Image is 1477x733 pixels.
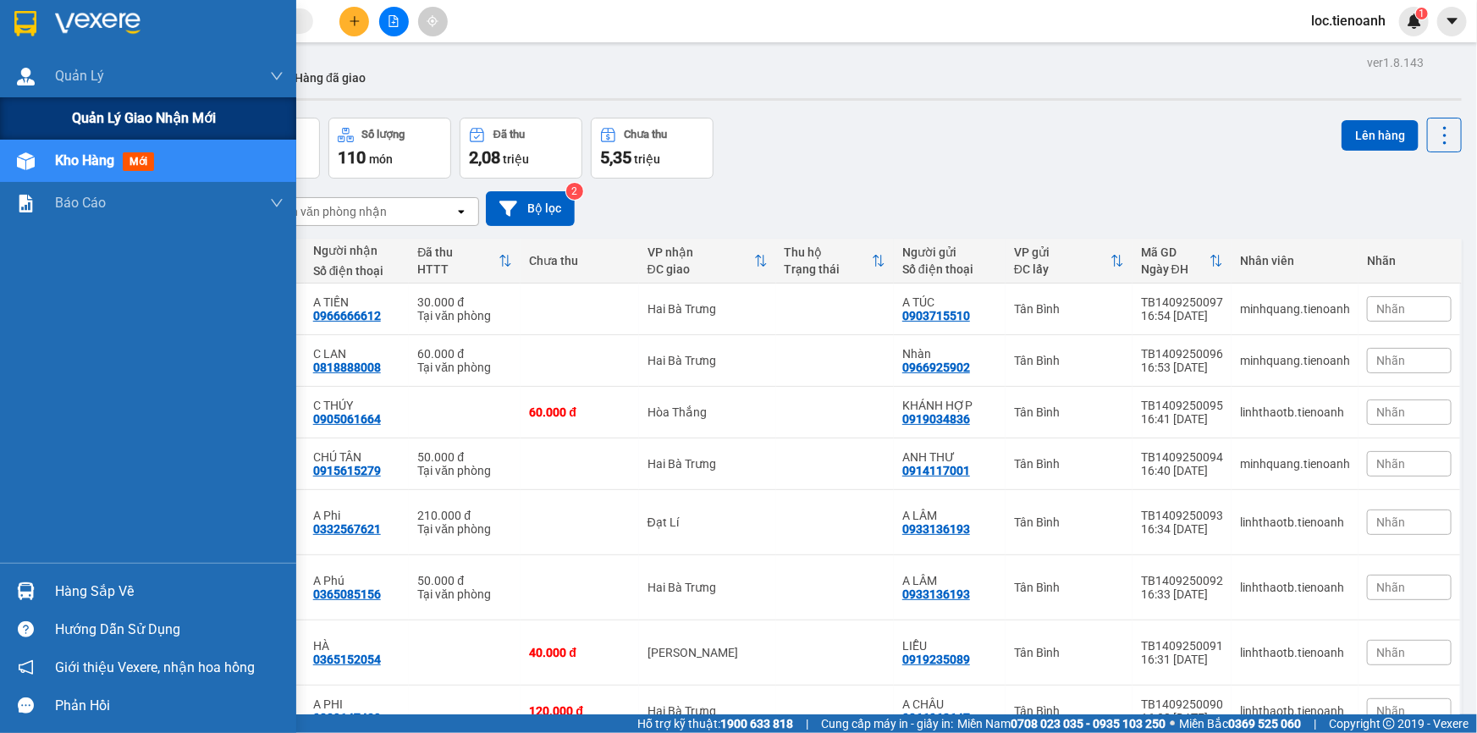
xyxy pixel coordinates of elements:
[1437,7,1467,36] button: caret-down
[55,617,284,642] div: Hướng dẫn sử dụng
[1342,120,1419,151] button: Lên hàng
[529,254,630,267] div: Chưa thu
[591,118,714,179] button: Chưa thu5,35 triệu
[1141,697,1223,711] div: TB1409250090
[1240,581,1350,594] div: linhthaotb.tienoanh
[1014,646,1124,659] div: Tân Bình
[417,262,499,276] div: HTTT
[313,347,401,361] div: C LAN
[417,464,512,477] div: Tại văn phòng
[600,147,631,168] span: 5,35
[1141,262,1210,276] div: Ngày ĐH
[349,15,361,27] span: plus
[785,262,872,276] div: Trạng thái
[648,581,768,594] div: Hai Bà Trưng
[902,309,970,322] div: 0903715510
[902,450,997,464] div: ANH THƯ
[18,697,34,714] span: message
[1240,405,1350,419] div: linhthaotb.tienoanh
[379,7,409,36] button: file-add
[417,574,512,587] div: 50.000 đ
[17,582,35,600] img: warehouse-icon
[1014,354,1124,367] div: Tân Bình
[1014,581,1124,594] div: Tân Bình
[1376,302,1405,316] span: Nhãn
[17,195,35,212] img: solution-icon
[1376,354,1405,367] span: Nhãn
[417,347,512,361] div: 60.000 đ
[902,574,997,587] div: A LÂM
[902,464,970,477] div: 0914117001
[1240,354,1350,367] div: minhquang.tienoanh
[637,714,793,733] span: Hỗ trợ kỹ thuật:
[1179,714,1301,733] span: Miền Bắc
[1367,53,1424,72] div: ver 1.8.143
[1240,457,1350,471] div: minhquang.tienoanh
[902,639,997,653] div: LIỄU
[55,152,114,168] span: Kho hàng
[281,58,379,98] button: Hàng đã giao
[1141,711,1223,725] div: 16:28 [DATE]
[902,711,970,725] div: 0866062647
[1141,347,1223,361] div: TB1409250096
[18,621,34,637] span: question-circle
[1376,515,1405,529] span: Nhãn
[1014,245,1111,259] div: VP gửi
[369,152,393,166] span: món
[1228,717,1301,730] strong: 0369 525 060
[427,15,438,27] span: aim
[1014,262,1111,276] div: ĐC lấy
[902,587,970,601] div: 0933136193
[902,522,970,536] div: 0933136193
[313,509,401,522] div: A Phi
[55,65,104,86] span: Quản Lý
[1376,405,1405,419] span: Nhãn
[1141,361,1223,374] div: 16:53 [DATE]
[362,129,405,141] div: Số lượng
[417,295,512,309] div: 30.000 đ
[902,347,997,361] div: Nhàn
[1141,450,1223,464] div: TB1409250094
[1407,14,1422,29] img: icon-new-feature
[1014,704,1124,718] div: Tân Bình
[806,714,808,733] span: |
[503,152,529,166] span: triệu
[1141,245,1210,259] div: Mã GD
[902,295,997,309] div: A TÚC
[902,262,997,276] div: Số điện thoại
[1141,399,1223,412] div: TB1409250095
[313,399,401,412] div: C THÚY
[902,509,997,522] div: A LÂM
[313,264,401,278] div: Số điện thoại
[1141,653,1223,666] div: 16:31 [DATE]
[625,129,668,141] div: Chưa thu
[648,354,768,367] div: Hai Bà Trưng
[648,405,768,419] div: Hòa Thắng
[821,714,953,733] span: Cung cấp máy in - giấy in:
[55,657,255,678] span: Giới thiệu Vexere, nhận hoa hồng
[460,118,582,179] button: Đã thu2,08 triệu
[1141,309,1223,322] div: 16:54 [DATE]
[18,659,34,675] span: notification
[1014,405,1124,419] div: Tân Bình
[313,653,381,666] div: 0365152054
[455,205,468,218] svg: open
[902,412,970,426] div: 0919034836
[17,152,35,170] img: warehouse-icon
[469,147,500,168] span: 2,08
[634,152,660,166] span: triệu
[648,262,754,276] div: ĐC giao
[123,152,154,171] span: mới
[313,309,381,322] div: 0966666612
[417,509,512,522] div: 210.000 đ
[1014,302,1124,316] div: Tân Bình
[270,203,387,220] div: Chọn văn phòng nhận
[313,711,381,725] div: 0839147439
[720,717,793,730] strong: 1900 633 818
[1367,254,1452,267] div: Nhãn
[313,244,401,257] div: Người nhận
[338,147,366,168] span: 110
[529,405,630,419] div: 60.000 đ
[1006,239,1133,284] th: Toggle SortBy
[417,245,499,259] div: Đã thu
